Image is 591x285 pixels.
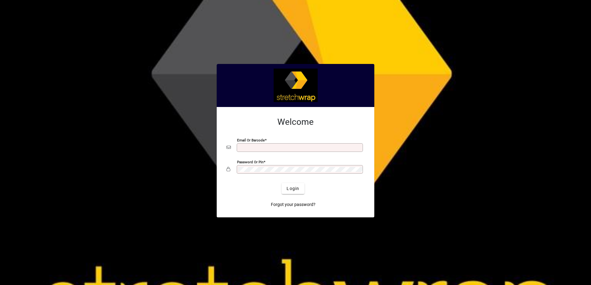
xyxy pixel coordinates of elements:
h2: Welcome [227,117,364,127]
span: Forgot your password? [271,201,316,208]
button: Login [282,183,304,194]
mat-label: Email or Barcode [237,138,265,142]
span: Login [287,185,299,192]
mat-label: Password or Pin [237,160,263,164]
a: Forgot your password? [268,199,318,210]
